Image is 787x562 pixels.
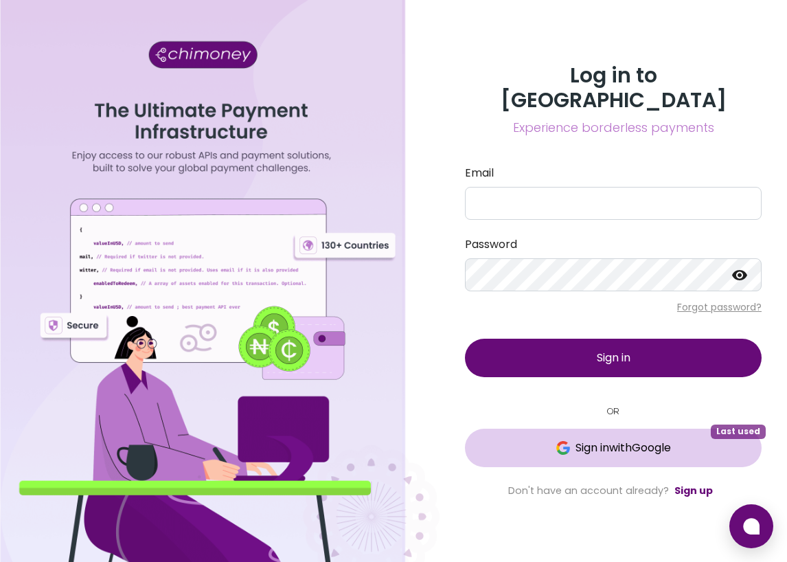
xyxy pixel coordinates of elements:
h3: Log in to [GEOGRAPHIC_DATA] [465,63,762,113]
span: Don't have an account already? [508,484,669,497]
button: GoogleSign inwithGoogleLast used [465,429,762,467]
span: Last used [711,425,766,438]
small: OR [465,405,762,418]
img: Google [556,441,570,455]
p: Forgot password? [465,300,762,314]
span: Experience borderless payments [465,118,762,137]
label: Email [465,165,762,181]
span: Sign in with Google [575,440,671,456]
span: Sign in [597,350,630,366]
label: Password [465,236,762,253]
a: Sign up [674,484,713,497]
button: Sign in [465,339,762,377]
button: Open chat window [729,504,773,548]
